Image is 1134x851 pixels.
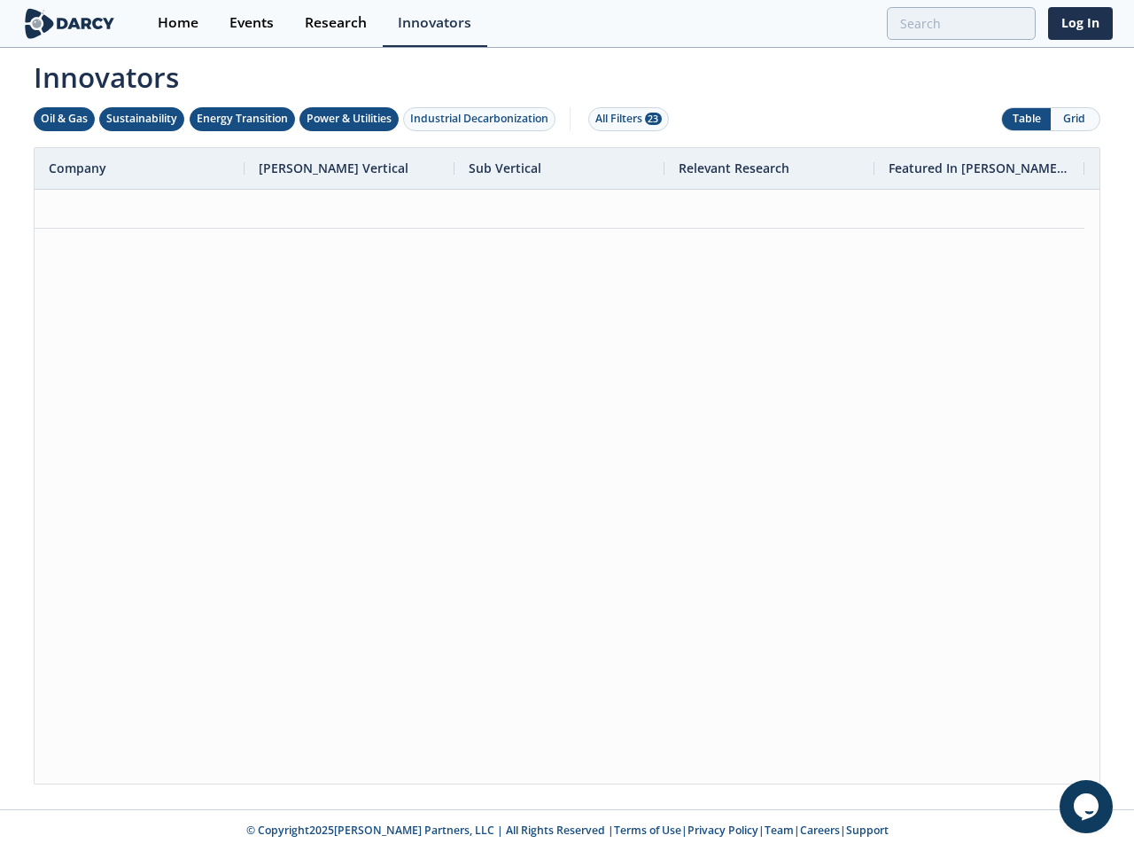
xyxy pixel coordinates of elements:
button: Oil & Gas [34,107,95,131]
div: Power & Utilities [307,111,392,127]
img: logo-wide.svg [21,8,118,39]
span: Company [49,160,106,176]
a: Terms of Use [614,823,681,838]
span: 23 [645,113,662,125]
button: Industrial Decarbonization [403,107,555,131]
span: Featured In [PERSON_NAME] Live [889,160,1070,176]
button: Table [1002,108,1051,130]
span: Sub Vertical [469,160,541,176]
button: Sustainability [99,107,184,131]
div: Energy Transition [197,111,288,127]
div: Home [158,16,198,30]
p: © Copyright 2025 [PERSON_NAME] Partners, LLC | All Rights Reserved | | | | | [25,823,1109,839]
a: Log In [1048,7,1113,40]
button: All Filters 23 [588,107,669,131]
span: Relevant Research [679,160,789,176]
div: Events [229,16,274,30]
iframe: chat widget [1060,780,1116,833]
div: Industrial Decarbonization [410,111,548,127]
a: Privacy Policy [687,823,758,838]
a: Careers [800,823,840,838]
input: Advanced Search [887,7,1036,40]
div: Innovators [398,16,471,30]
div: Oil & Gas [41,111,88,127]
button: Energy Transition [190,107,295,131]
div: All Filters [595,111,662,127]
button: Grid [1051,108,1099,130]
span: Innovators [21,50,1113,98]
a: Team [765,823,794,838]
span: [PERSON_NAME] Vertical [259,160,408,176]
a: Support [846,823,889,838]
div: Research [305,16,367,30]
button: Power & Utilities [299,107,399,131]
div: Sustainability [106,111,177,127]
